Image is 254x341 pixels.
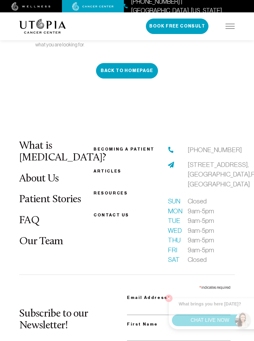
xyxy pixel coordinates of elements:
[19,215,39,226] a: FAQ
[146,19,208,34] button: Book Free Consult
[94,147,155,151] a: Becoming a patient
[188,206,214,216] span: 9am-5pm
[94,169,121,173] a: Articles
[168,162,174,168] img: address
[168,147,174,153] img: phone
[168,245,180,255] span: Fri
[127,282,230,291] div: indicates required
[168,255,180,265] span: Sat
[168,206,180,216] span: Mon
[188,255,207,265] span: Closed
[188,245,214,255] span: 9am-5pm
[19,19,66,34] img: logo
[94,213,129,217] span: Contact us
[188,226,214,236] span: 9am-5pm
[168,216,180,226] span: Tue
[188,216,214,226] span: 9am-5pm
[188,235,214,245] span: 9am-5pm
[96,63,158,79] a: Back To Homepage
[19,141,106,163] a: What is [MEDICAL_DATA]?
[188,196,207,206] span: Closed
[188,145,242,155] a: [PHONE_NUMBER]
[19,194,81,205] a: Patient Stories
[19,308,127,331] h2: Subscribe to our Newsletter!
[127,321,230,328] label: First Name
[168,196,180,206] span: Sun
[19,236,63,247] a: Our Team
[168,226,180,236] span: Wed
[127,291,230,302] label: Email Address
[19,173,59,184] a: About Us
[94,191,128,195] a: Resources
[168,235,180,245] span: Thu
[11,2,50,11] img: wellness
[226,24,235,29] img: icon-hamburger
[72,2,114,11] img: cancer center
